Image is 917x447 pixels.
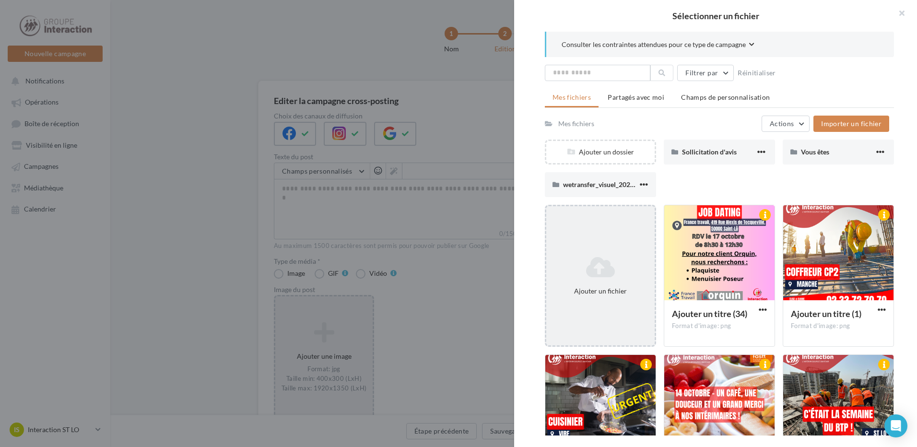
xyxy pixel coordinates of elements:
div: Ajouter un fichier [550,286,651,296]
span: Ajouter un titre (34) [672,308,747,319]
div: Open Intercom Messenger [884,414,907,437]
span: Ajouter un titre (1) [791,308,861,319]
span: Consulter les contraintes attendues pour ce type de campagne [562,40,746,49]
button: Réinitialiser [734,67,780,79]
button: Consulter les contraintes attendues pour ce type de campagne [562,39,754,51]
h2: Sélectionner un fichier [529,12,902,20]
button: Importer un fichier [813,116,889,132]
span: Actions [770,119,794,128]
span: wetransfer_visuel_2024-06-25_1402 [563,180,672,188]
span: Sollicitation d'avis [682,148,737,156]
button: Actions [762,116,810,132]
span: Mes fichiers [553,93,591,101]
div: Ajouter un dossier [546,147,655,157]
span: Partagés avec moi [608,93,664,101]
div: Format d'image: png [791,322,886,330]
div: Format d'image: png [672,322,767,330]
span: Vous êtes [801,148,829,156]
div: Mes fichiers [558,119,594,129]
span: Champs de personnalisation [681,93,770,101]
button: Filtrer par [677,65,734,81]
span: Importer un fichier [821,119,882,128]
